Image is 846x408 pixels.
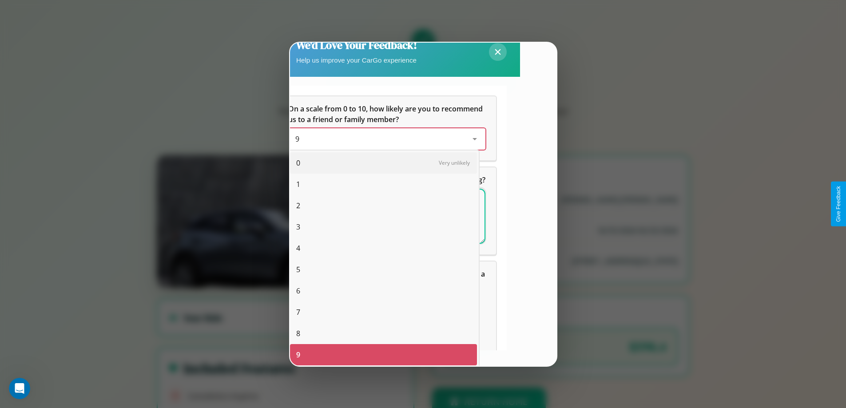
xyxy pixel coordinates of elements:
[288,103,485,125] h5: On a scale from 0 to 10, how likely are you to recommend us to a friend or family member?
[296,38,417,52] h2: We'd Love Your Feedback!
[288,104,485,124] span: On a scale from 0 to 10, how likely are you to recommend us to a friend or family member?
[290,174,477,195] div: 1
[295,134,299,144] span: 9
[290,152,477,174] div: 0
[296,179,300,190] span: 1
[296,264,300,275] span: 5
[288,269,487,289] span: Which of the following features do you value the most in a vehicle?
[290,280,477,301] div: 6
[296,243,300,254] span: 4
[290,259,477,280] div: 5
[296,349,300,360] span: 9
[439,159,470,166] span: Very unlikely
[290,323,477,344] div: 8
[296,222,300,232] span: 3
[290,365,477,387] div: 10
[296,285,300,296] span: 6
[296,328,300,339] span: 8
[290,238,477,259] div: 4
[290,216,477,238] div: 3
[290,344,477,365] div: 9
[288,128,485,150] div: On a scale from 0 to 10, how likely are you to recommend us to a friend or family member?
[290,195,477,216] div: 2
[296,200,300,211] span: 2
[288,175,485,185] span: What can we do to make your experience more satisfying?
[296,307,300,317] span: 7
[278,96,496,160] div: On a scale from 0 to 10, how likely are you to recommend us to a friend or family member?
[290,301,477,323] div: 7
[296,54,417,66] p: Help us improve your CarGo experience
[9,378,30,399] iframe: Intercom live chat
[296,158,300,168] span: 0
[835,186,842,222] div: Give Feedback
